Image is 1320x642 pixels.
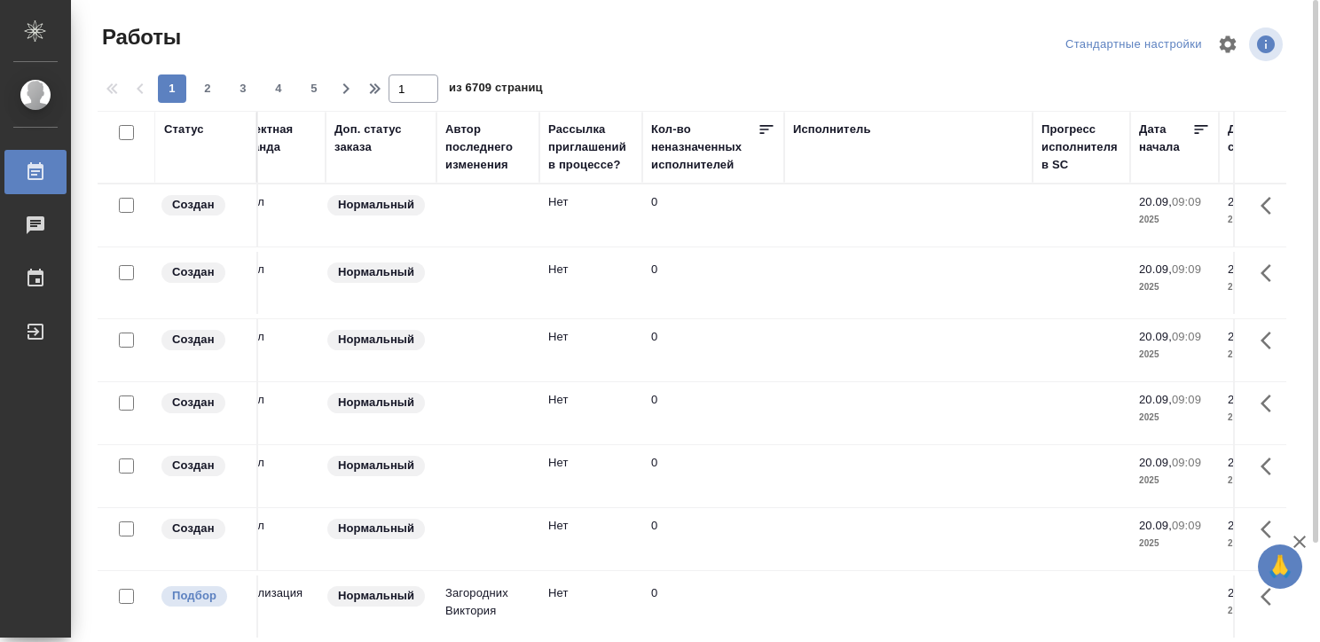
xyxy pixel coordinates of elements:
[338,394,414,411] p: Нормальный
[264,74,293,103] button: 4
[1228,195,1261,208] p: 20.09,
[642,184,784,247] td: 0
[232,121,317,156] div: Проектная команда
[229,80,257,98] span: 3
[193,74,222,103] button: 2
[1041,121,1121,174] div: Прогресс исполнителя в SC
[1250,319,1292,362] button: Здесь прячутся важные кнопки
[1139,472,1210,489] p: 2025
[1250,252,1292,294] button: Здесь прячутся важные кнопки
[160,328,247,352] div: Заказ еще не согласован с клиентом, искать исполнителей рано
[1172,393,1201,406] p: 09:09
[1265,548,1295,585] span: 🙏
[1228,262,1261,276] p: 20.09,
[539,252,642,314] td: Нет
[223,252,326,314] td: Русал
[160,193,247,217] div: Заказ еще не согласован с клиентом, искать исполнителей рано
[1250,382,1292,425] button: Здесь прячутся важные кнопки
[1228,211,1299,229] p: 2025
[1139,195,1172,208] p: 20.09,
[338,331,414,348] p: Нормальный
[1228,409,1299,427] p: 2025
[1228,602,1299,620] p: 2025
[338,457,414,474] p: Нормальный
[1228,393,1261,406] p: 20.09,
[1228,519,1261,532] p: 20.09,
[98,23,181,51] span: Работы
[264,80,293,98] span: 4
[172,587,216,605] p: Подбор
[1139,211,1210,229] p: 2025
[642,575,784,638] td: 0
[1228,535,1299,552] p: 2025
[1172,519,1201,532] p: 09:09
[160,454,247,478] div: Заказ еще не согласован с клиентом, искать исполнителей рано
[539,575,642,638] td: Нет
[338,263,414,281] p: Нормальный
[160,517,247,541] div: Заказ еще не согласован с клиентом, искать исполнителей рано
[172,394,215,411] p: Создан
[445,121,530,174] div: Автор последнего изменения
[172,457,215,474] p: Создан
[1139,409,1210,427] p: 2025
[1228,121,1281,156] div: Дата сдачи
[1249,27,1286,61] span: Посмотреть информацию
[1139,519,1172,532] p: 20.09,
[300,74,328,103] button: 5
[172,263,215,281] p: Создан
[449,77,543,103] span: из 6709 страниц
[1228,330,1261,343] p: 20.09,
[642,508,784,570] td: 0
[1139,346,1210,364] p: 2025
[1228,346,1299,364] p: 2025
[642,445,784,507] td: 0
[1228,456,1261,469] p: 20.09,
[338,520,414,537] p: Нормальный
[223,382,326,444] td: Русал
[539,508,642,570] td: Нет
[642,252,784,314] td: 0
[793,121,871,138] div: Исполнитель
[539,184,642,247] td: Нет
[172,196,215,214] p: Создан
[338,196,414,214] p: Нормальный
[160,391,247,415] div: Заказ еще не согласован с клиентом, искать исполнителей рано
[1250,508,1292,551] button: Здесь прячутся важные кнопки
[1139,535,1210,552] p: 2025
[223,319,326,381] td: Русал
[1250,445,1292,488] button: Здесь прячутся важные кнопки
[160,584,247,608] div: Можно подбирать исполнителей
[1250,184,1292,227] button: Здесь прячутся важные кнопки
[1206,23,1249,66] span: Настроить таблицу
[1172,195,1201,208] p: 09:09
[172,331,215,348] p: Создан
[334,121,428,156] div: Доп. статус заказа
[1139,456,1172,469] p: 20.09,
[223,445,326,507] td: Русал
[300,80,328,98] span: 5
[1139,262,1172,276] p: 20.09,
[651,121,758,174] div: Кол-во неназначенных исполнителей
[164,121,204,138] div: Статус
[548,121,633,174] div: Рассылка приглашений в процессе?
[539,382,642,444] td: Нет
[1172,330,1201,343] p: 09:09
[223,508,326,570] td: Русал
[223,575,326,638] td: Локализация
[338,587,414,605] p: Нормальный
[1250,575,1292,618] button: Здесь прячутся важные кнопки
[642,382,784,444] td: 0
[1139,121,1192,156] div: Дата начала
[1258,544,1302,589] button: 🙏
[223,184,326,247] td: Русал
[1172,456,1201,469] p: 09:09
[1172,262,1201,276] p: 09:09
[1228,278,1299,296] p: 2025
[193,80,222,98] span: 2
[1228,472,1299,489] p: 2025
[1139,330,1172,343] p: 20.09,
[436,575,539,638] td: Загородних Виктория
[539,445,642,507] td: Нет
[1139,393,1172,406] p: 20.09,
[1139,278,1210,296] p: 2025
